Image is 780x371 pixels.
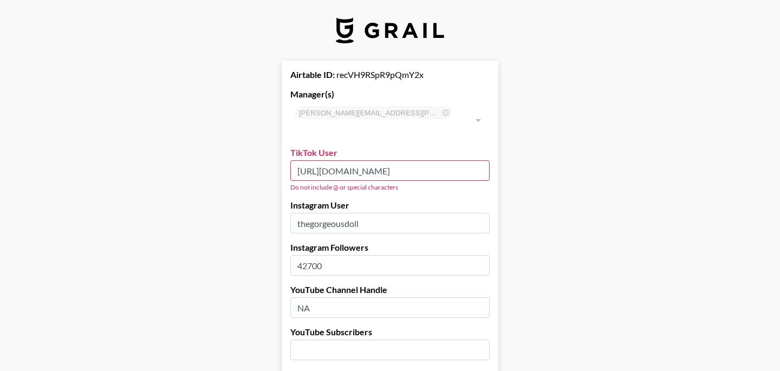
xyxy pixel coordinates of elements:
[290,89,490,100] label: Manager(s)
[290,147,490,158] label: TikTok User
[336,17,444,43] img: Grail Talent Logo
[290,242,490,253] label: Instagram Followers
[290,183,490,191] div: Do not include @ or special characters
[290,69,335,80] strong: Airtable ID:
[290,69,490,80] div: recVH9RSpR9pQmY2x
[290,284,490,295] label: YouTube Channel Handle
[290,327,490,337] label: YouTube Subscribers
[290,200,490,211] label: Instagram User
